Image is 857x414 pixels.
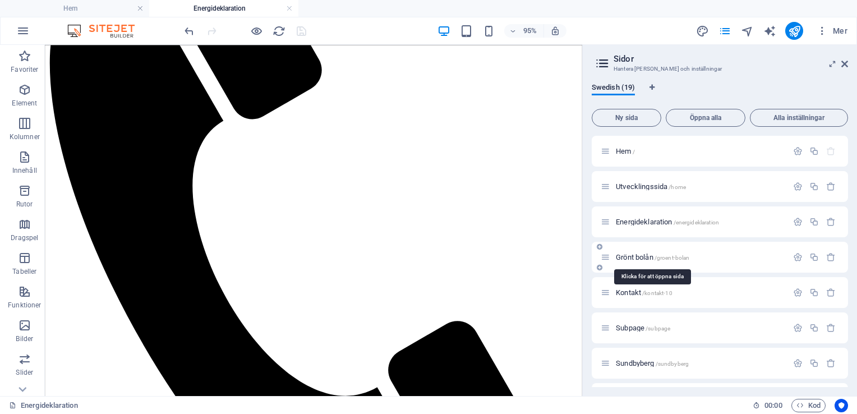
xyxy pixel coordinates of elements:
span: Klicka för att öppna sida [616,182,686,191]
i: Ångra: Klistra in (Ctrl+Z) [183,25,196,38]
p: Innehåll [12,166,37,175]
img: Editor Logo [64,24,149,38]
i: Sidor (Ctrl+Alt+S) [718,25,731,38]
span: 00 00 [764,399,782,412]
div: Radera [826,358,836,368]
span: Klicka för att öppna sida [616,359,689,367]
span: Ny sida [597,114,656,121]
div: Radera [826,252,836,262]
span: /subpage [646,325,670,332]
div: Inställningar [793,217,803,227]
div: Språkflikar [592,83,848,104]
span: /groent-bolan [655,255,690,261]
span: Mer [817,25,847,36]
button: design [695,24,709,38]
div: Radera [826,182,836,191]
div: Inställningar [793,358,803,368]
div: Inställningar [793,146,803,156]
div: Energideklaration/energideklaration [612,218,787,226]
span: Kod [796,399,821,412]
button: Usercentrics [835,399,848,412]
div: Utvecklingssida/home [612,183,787,190]
h6: Sessionstid [753,399,782,412]
a: Klicka för att avbryta val. Dubbelklicka för att öppna sidor [9,399,78,412]
div: Inställningar [793,182,803,191]
i: Navigatör [741,25,754,38]
span: / [633,149,635,155]
button: publish [785,22,803,40]
p: Kolumner [10,132,40,141]
div: Grönt bolån/groent-bolan [612,254,787,261]
p: Rutor [16,200,33,209]
span: Swedish (19) [592,81,635,96]
div: Sundbyberg/sundbyberg [612,360,787,367]
button: navigator [740,24,754,38]
div: Duplicera [809,182,819,191]
span: : [772,401,774,410]
p: Funktioner [8,301,41,310]
div: Inställningar [793,288,803,297]
p: Tabeller [12,267,36,276]
button: text_generator [763,24,776,38]
div: Radera [826,288,836,297]
div: Duplicera [809,358,819,368]
h2: Sidor [614,54,848,64]
button: reload [272,24,285,38]
button: Kod [791,399,826,412]
span: Klicka för att öppna sida [616,324,670,332]
div: Subpage/subpage [612,324,787,332]
p: Bilder [16,334,33,343]
button: Mer [812,22,852,40]
span: Öppna alla [671,114,740,121]
div: Startsidan kan inte raderas [826,146,836,156]
span: Klicka för att öppna sida [616,218,719,226]
button: Alla inställningar [750,109,848,127]
div: Duplicera [809,252,819,262]
div: Duplicera [809,217,819,227]
div: Kontakt/kontakt-10 [612,289,787,296]
p: Element [12,99,37,108]
span: Klicka för att öppna sida [616,147,635,155]
div: Radera [826,217,836,227]
i: AI Writer [763,25,776,38]
p: Favoriter [11,65,38,74]
span: /home [669,184,686,190]
span: /sundbyberg [656,361,689,367]
div: Radera [826,323,836,333]
i: Uppdatera sida [273,25,285,38]
p: Slider [16,368,33,377]
button: undo [182,24,196,38]
span: Alla inställningar [755,114,843,121]
i: Justera zoomnivån automatiskt vid storleksändring för att passa vald enhet. [550,26,560,36]
div: Duplicera [809,146,819,156]
button: pages [718,24,731,38]
div: Duplicera [809,323,819,333]
i: Design (Ctrl+Alt+Y) [696,25,709,38]
h4: Energideklaration [149,2,298,15]
button: Ny sida [592,109,661,127]
i: Publicera [788,25,801,38]
button: Klicka här för att lämna förhandsvisningsläge och fortsätta redigera [250,24,263,38]
p: Dragspel [11,233,38,242]
button: Öppna alla [666,109,745,127]
button: 95% [504,24,544,38]
div: Inställningar [793,252,803,262]
span: /energideklaration [674,219,720,226]
span: /kontakt-10 [642,290,672,296]
div: Hem/ [612,148,787,155]
span: Klicka för att öppna sida [616,288,672,297]
h6: 95% [521,24,539,38]
div: Duplicera [809,288,819,297]
span: Grönt bolån [616,253,689,261]
div: Inställningar [793,323,803,333]
h3: Hantera [PERSON_NAME] och inställningar [614,64,826,74]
